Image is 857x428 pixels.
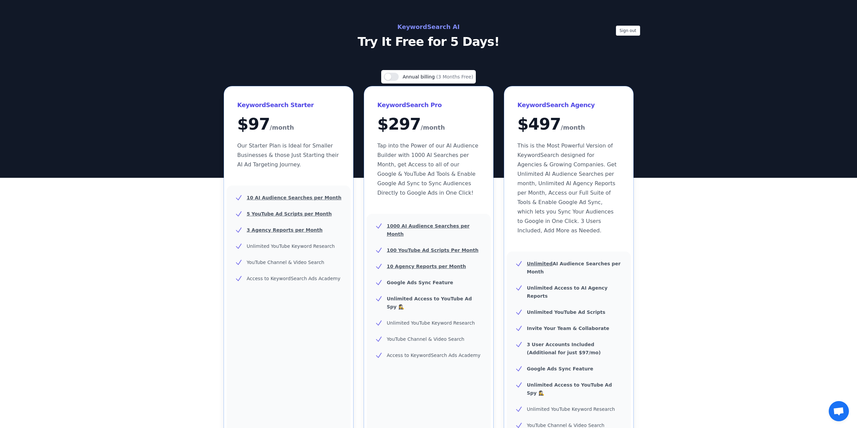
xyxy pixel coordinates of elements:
[527,326,609,331] b: Invite Your Team & Collaborate
[387,248,479,253] u: 100 YouTube Ad Scripts Per Month
[527,285,608,299] b: Unlimited Access to AI Agency Reports
[387,353,481,358] span: Access to KeywordSearch Ads Academy
[527,382,612,396] b: Unlimited Access to YouTube Ad Spy 🕵️‍♀️
[829,401,849,421] a: Åben chat
[237,116,340,133] div: $ 97
[387,264,466,269] u: 10 Agency Reports per Month
[270,122,294,133] span: /month
[247,211,332,217] u: 5 YouTube Ad Scripts per Month
[387,296,472,309] b: Unlimited Access to YouTube Ad Spy 🕵️‍♀️
[387,336,464,342] span: YouTube Channel & Video Search
[387,320,475,326] span: Unlimited YouTube Keyword Research
[616,26,640,36] button: Sign out
[527,406,615,412] span: Unlimited YouTube Keyword Research
[527,423,604,428] span: YouTube Channel & Video Search
[527,261,553,266] u: Unlimited
[561,122,585,133] span: /month
[247,276,340,281] span: Access to KeywordSearch Ads Academy
[247,195,341,200] u: 10 AI Audience Searches per Month
[377,116,480,133] div: $ 297
[518,142,617,234] span: This is the Most Powerful Version of KeywordSearch designed for Agencies & Growing Companies. Get...
[237,100,340,110] h3: KeywordSearch Starter
[377,142,479,196] span: Tap into the Power of our AI Audience Builder with 1000 AI Searches per Month, get Access to all ...
[527,366,593,371] b: Google Ads Sync Feature
[278,22,580,32] h2: KeywordSearch AI
[377,100,480,110] h3: KeywordSearch Pro
[387,280,453,285] b: Google Ads Sync Feature
[403,74,436,79] span: Annual billing
[421,122,445,133] span: /month
[527,309,605,315] b: Unlimited YouTube Ad Scripts
[518,116,620,133] div: $ 497
[237,142,339,168] span: Our Starter Plan is Ideal for Smaller Businesses & those Just Starting their AI Ad Targeting Jour...
[527,261,621,274] b: AI Audience Searches per Month
[247,260,324,265] span: YouTube Channel & Video Search
[247,243,335,249] span: Unlimited YouTube Keyword Research
[436,74,473,79] span: (3 Months Free)
[278,35,580,48] p: Try It Free for 5 Days!
[247,227,323,233] u: 3 Agency Reports per Month
[527,342,601,355] b: 3 User Accounts Included (Additional for just $97/mo)
[387,223,470,237] u: 1000 AI Audience Searches per Month
[518,100,620,110] h3: KeywordSearch Agency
